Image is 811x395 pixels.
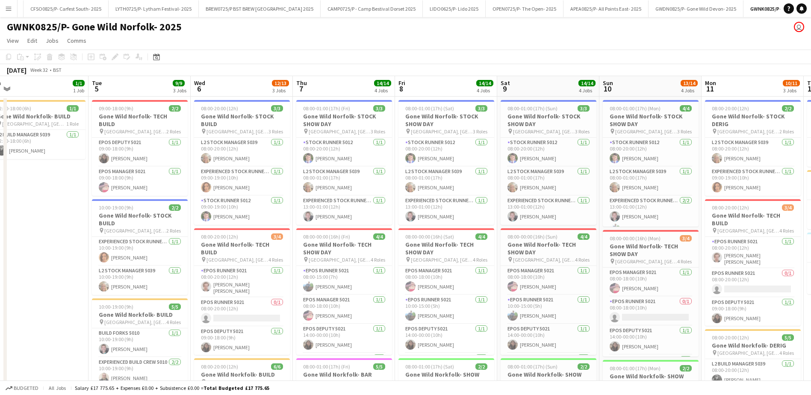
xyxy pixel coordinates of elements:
[27,37,37,44] span: Edit
[24,35,41,46] a: Edit
[46,37,59,44] span: Jobs
[423,0,486,17] button: LIDO0625/P- Lido 2025
[14,385,38,391] span: Budgeted
[109,0,199,17] button: LYTH0725/P- Lytham Festival- 2025
[794,22,804,32] app-user-avatar: Grace Shorten
[203,385,269,391] span: Total Budgeted £17 775.65
[42,35,62,46] a: Jobs
[321,0,423,17] button: CAMP0725/P - Camp Bestival Dorset 2025
[7,66,27,74] div: [DATE]
[7,37,19,44] span: View
[199,0,321,17] button: BREW0725/P BST BREW [GEOGRAPHIC_DATA] 2025
[75,385,269,391] div: Salary £17 775.65 + Expenses £0.00 + Subsistence £0.00 =
[4,383,40,393] button: Budgeted
[3,35,22,46] a: View
[649,0,743,17] button: GWDN0825/P- Gone Wild Devon- 2025
[563,0,649,17] button: APEA0825/P- All Points East- 2025
[24,0,109,17] button: CFSO0825/P- Carfest South- 2025
[67,37,86,44] span: Comms
[28,67,50,73] span: Week 32
[7,21,182,33] h1: GWNK0825/P- Gone Wild Norfolk- 2025
[64,35,90,46] a: Comms
[53,67,62,73] div: BST
[486,0,563,17] button: OPEN0725/P- The Open- 2025
[47,385,68,391] span: All jobs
